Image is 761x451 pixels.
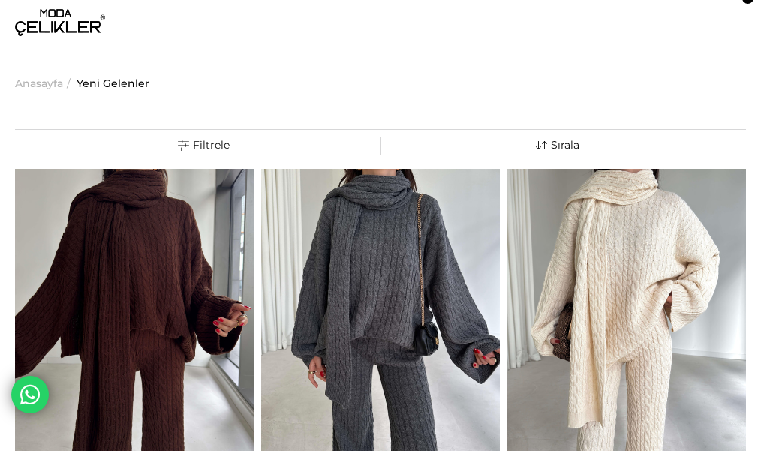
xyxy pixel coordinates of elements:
a: Filtreleme [26,130,380,161]
a: Sıralama [380,130,735,161]
a: Anasayfa [15,45,63,122]
a: Yeni Gelenler [77,45,149,122]
li: > [15,45,74,122]
img: logo [15,9,105,36]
